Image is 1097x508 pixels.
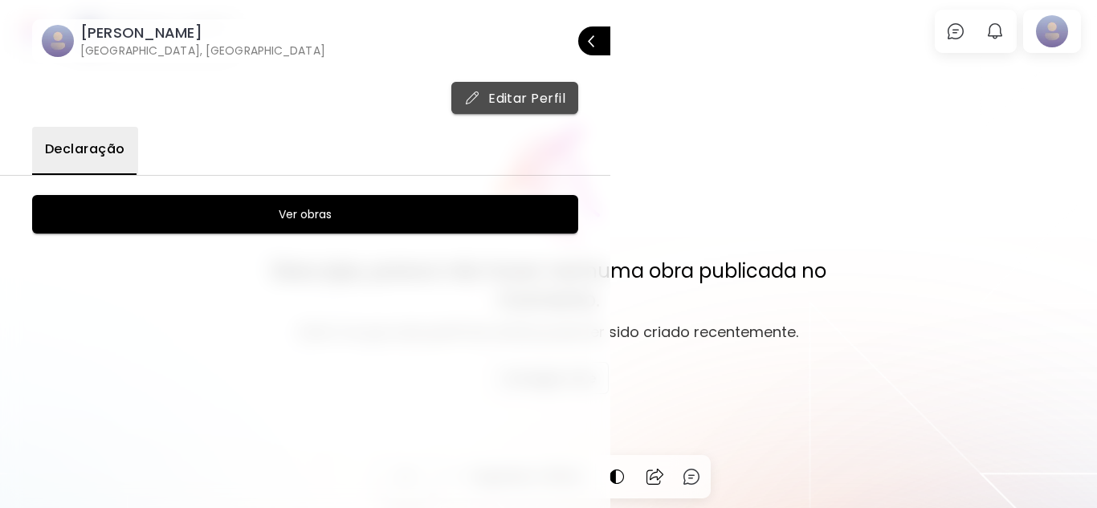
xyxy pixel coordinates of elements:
button: Ver obras [32,195,578,234]
span: Declaração [45,140,125,159]
span: Editar Perfil [464,90,565,107]
h6: [GEOGRAPHIC_DATA], [GEOGRAPHIC_DATA] [80,43,325,59]
button: mailEditar Perfil [451,82,578,114]
h6: Ver obras [279,205,332,224]
img: mail [464,90,480,106]
h6: [PERSON_NAME] [80,23,325,43]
